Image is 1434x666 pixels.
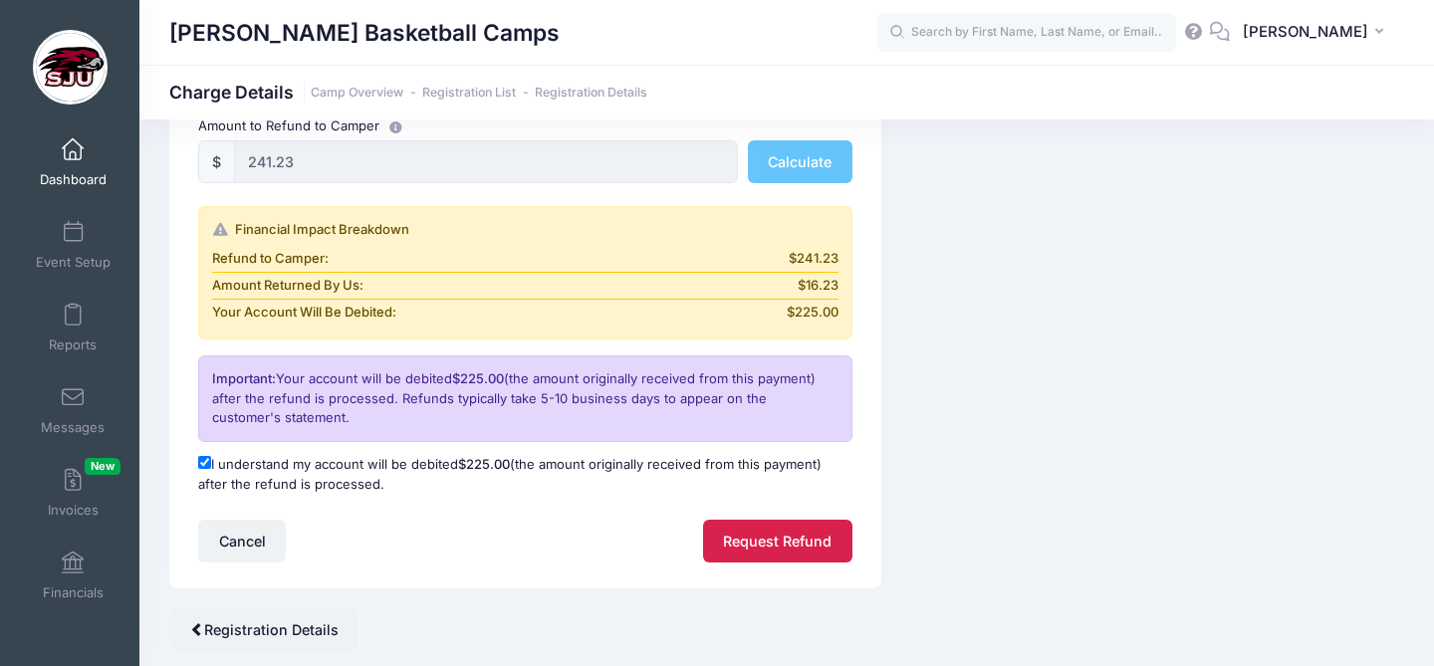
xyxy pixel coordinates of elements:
span: $225.00 [787,303,838,323]
img: Cindy Griffin Basketball Camps [33,30,108,105]
input: Search by First Name, Last Name, or Email... [877,13,1176,53]
label: I understand my account will be debited (the amount originally received from this payment) after ... [198,455,852,494]
a: Messages [26,375,120,445]
span: $225.00 [458,456,510,472]
span: $225.00 [452,370,504,386]
div: Your account will be debited (the amount originally received from this payment) after the refund ... [198,355,852,442]
span: Financials [43,584,104,601]
span: Dashboard [40,171,107,188]
span: Important: [212,370,276,386]
input: 0.00 [234,140,738,183]
div: Amount to Refund to Camper [189,115,862,136]
span: Your Account Will Be Debited: [212,303,396,323]
button: Cancel [198,520,286,562]
span: $241.23 [789,249,838,269]
div: $ [198,140,235,183]
span: Event Setup [36,254,111,271]
span: Invoices [48,502,99,519]
span: Refund to Camper: [212,249,329,269]
input: I understand my account will be debited$225.00(the amount originally received from this payment) ... [198,456,211,469]
a: Registration Details [535,86,647,101]
a: Reports [26,293,120,362]
button: Request Refund [703,520,852,562]
button: [PERSON_NAME] [1230,10,1404,56]
span: $16.23 [798,276,838,296]
a: Camp Overview [311,86,403,101]
a: Event Setup [26,210,120,280]
h1: [PERSON_NAME] Basketball Camps [169,10,560,56]
a: Dashboard [26,127,120,197]
a: Financials [26,541,120,610]
span: Amount Returned By Us: [212,276,363,296]
a: Registration List [422,86,516,101]
a: InvoicesNew [26,458,120,528]
a: Registration Details [169,608,358,651]
span: New [85,458,120,475]
span: Reports [49,336,97,353]
span: Messages [41,419,105,436]
span: [PERSON_NAME] [1243,21,1368,43]
h1: Charge Details [169,82,647,103]
div: Financial Impact Breakdown [212,220,838,240]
